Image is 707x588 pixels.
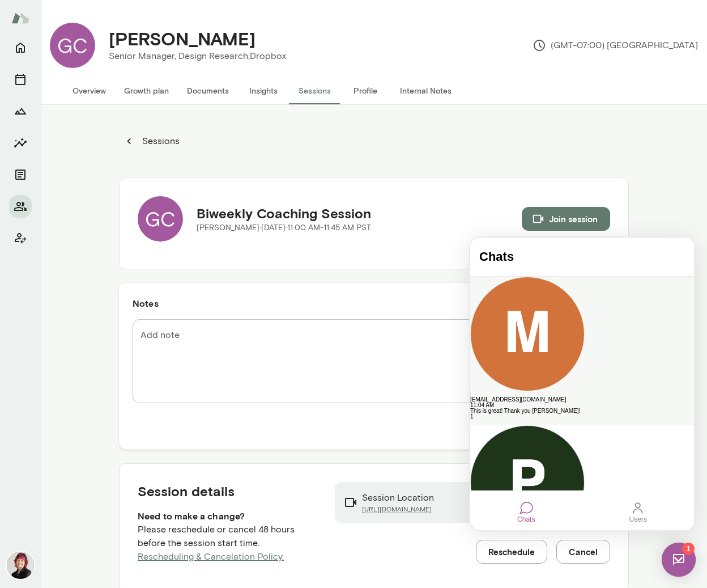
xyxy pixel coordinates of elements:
h5: Session details [138,482,317,500]
button: Members [9,195,32,218]
a: Rescheduling & Cancelation Policy. [138,551,284,562]
h5: Biweekly Coaching Session [197,204,371,222]
button: Growth Plan [9,100,32,122]
button: Sessions [289,77,340,104]
div: Chats [47,277,65,285]
div: Chats [49,264,63,277]
button: Home [9,36,32,59]
button: Client app [9,227,32,249]
button: Documents [178,77,238,104]
div: Users [159,277,177,285]
div: Users [161,264,174,277]
img: Mento [11,7,29,29]
p: [PERSON_NAME] · [DATE] · 11:00 AM-11:45 AM PST [197,222,371,234]
a: [URL][DOMAIN_NAME] [362,505,434,514]
p: Senior Manager, Design Research, Dropbox [109,49,286,63]
button: Reschedule [476,540,547,564]
button: Documents [9,163,32,186]
button: Sessions [9,68,32,91]
p: Sessions [140,134,180,148]
button: Growth plan [115,77,178,104]
button: Insights [9,132,32,154]
button: Sessions [119,130,186,153]
h6: Notes [133,297,615,310]
button: Insights [238,77,289,104]
p: Please reschedule or cancel 48 hours before the session start time. [138,523,317,564]
img: Leigh Allen-Arredondo [7,552,34,579]
button: Profile [340,77,391,104]
div: GC [50,23,95,68]
h4: Chats [9,12,215,27]
p: (GMT-07:00) [GEOGRAPHIC_DATA] [533,39,698,52]
p: Session Location [362,491,434,505]
button: Internal Notes [391,77,461,104]
h4: [PERSON_NAME] [109,28,255,49]
h6: Need to make a change? [138,509,317,523]
div: GC [138,196,183,242]
button: Join session [522,207,610,231]
button: Overview [63,77,115,104]
button: Cancel [556,540,610,564]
